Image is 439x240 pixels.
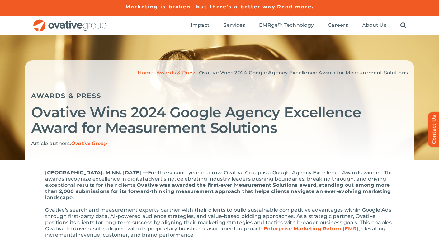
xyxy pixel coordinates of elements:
nav: Menu [191,16,406,35]
span: About Us [362,22,386,28]
span: Ovative was awarded the first-ever Measurement Solutions award, standing out among more than 2,00... [45,182,391,200]
span: Impact [191,22,210,28]
span: EMRge™ Technology [259,22,314,28]
span: Ovative Group [71,141,107,147]
span: » » [138,70,408,76]
a: OG_Full_horizontal_RGB [33,19,107,25]
span: , elevating incremental revenue, customer, and brand performance. [45,226,386,238]
a: About Us [362,22,386,29]
a: Search [400,22,406,29]
a: Awards & Press [31,92,101,100]
p: Article authors: [31,140,408,147]
h2: Ovative Wins 2024 Google Agency Excellence Award for Measurement Solutions [31,105,408,136]
a: Home [138,70,153,76]
span: Ovative Wins 2024 Google Agency Excellence Award for Measurement Solutions [199,70,408,76]
a: Marketing is broken—but there’s a better way. [125,4,277,10]
a: EMRge™ Technology [259,22,314,29]
span: Ovative's search and measurement experts partner with their clients to build sustainable competit... [45,207,392,232]
a: Impact [191,22,210,29]
span: For the second year in a row, Ovative Group is a Google Agency Excellence Awards winner. The awar... [45,170,394,188]
a: Services [224,22,245,29]
a: Awards & Press [156,70,196,76]
a: Enterprise Marketing Return (EMR) [264,226,359,232]
a: Careers [328,22,348,29]
span: Careers [328,22,348,28]
a: Read more. [277,4,314,10]
span: [GEOGRAPHIC_DATA], MINN. [DATE] –– [45,170,148,176]
span: Services [224,22,245,28]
